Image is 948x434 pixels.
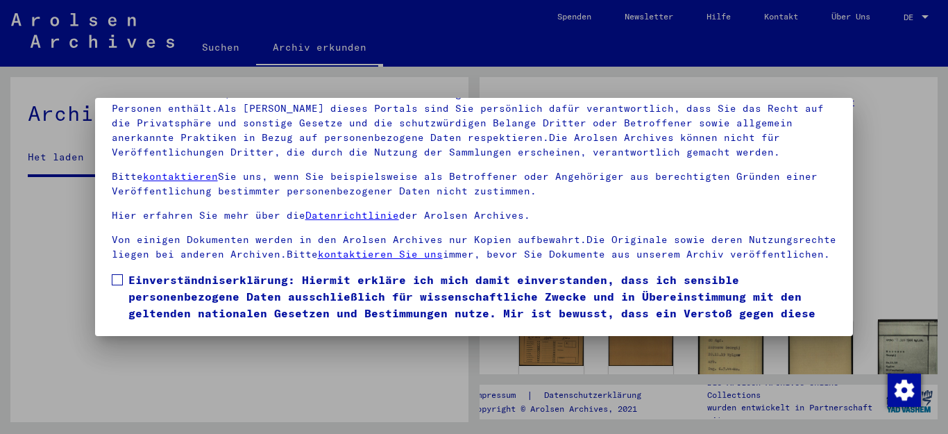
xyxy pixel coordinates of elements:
p: Hier erfahren Sie mehr über die der Arolsen Archives. [112,208,837,223]
p: Bitte Sie uns, wenn Sie beispielsweise als Betroffener oder Angehöriger aus berechtigten Gründen ... [112,169,837,199]
p: Von einigen Dokumenten werden in den Arolsen Archives nur Kopien aufbewahrt.Die Originale sowie d... [112,233,837,262]
a: kontaktieren Sie uns [318,248,443,260]
div: Zustimmung ändern [887,373,920,406]
a: Datenrichtlinie [305,209,399,222]
img: Zustimmung ändern [888,374,921,407]
a: kontaktieren [143,170,218,183]
p: Bitte beachten Sie, dass dieses Portal über NS - Verfolgte sensible Daten zu identifizierten oder... [112,87,837,160]
span: Einverständniserklärung: Hiermit erkläre ich mich damit einverstanden, dass ich sensible personen... [128,272,837,338]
